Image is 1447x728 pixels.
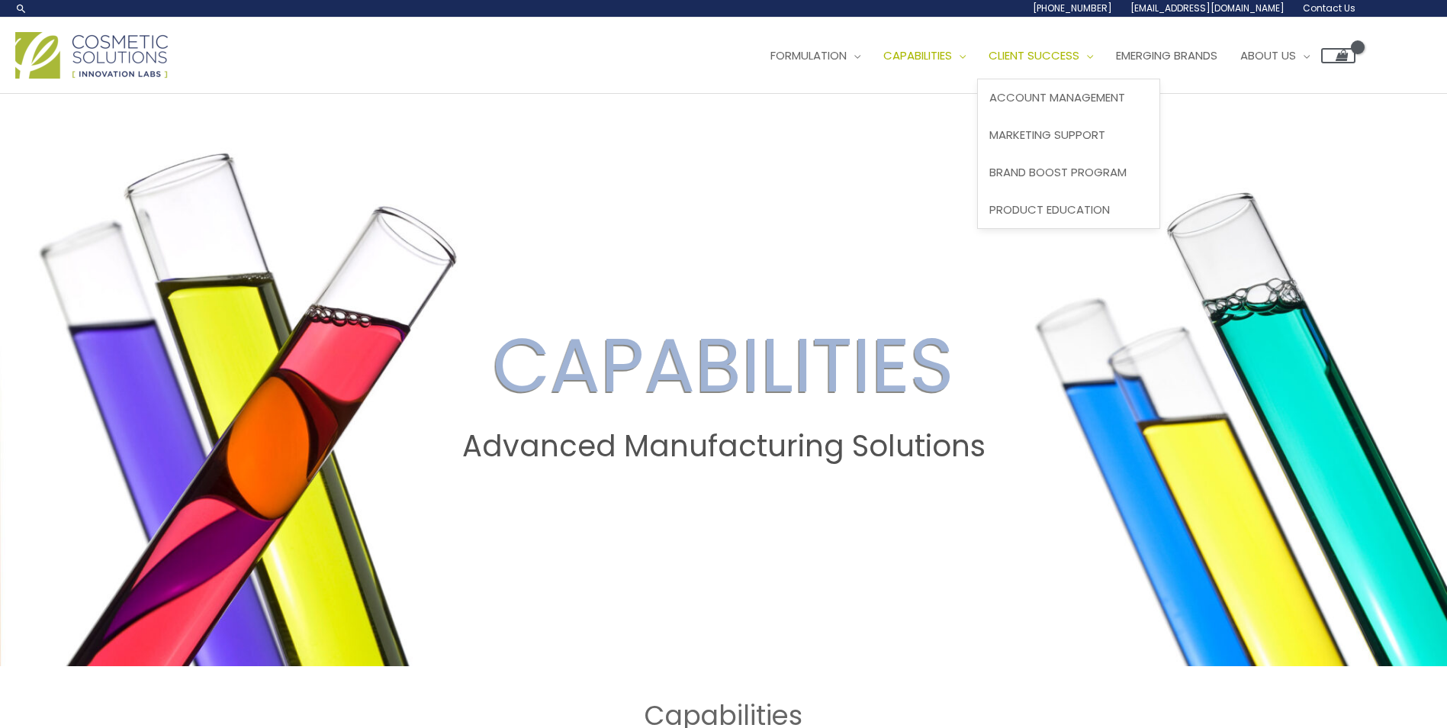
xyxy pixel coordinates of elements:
[1130,2,1285,14] span: [EMAIL_ADDRESS][DOMAIN_NAME]
[1033,2,1112,14] span: [PHONE_NUMBER]
[978,153,1159,191] a: Brand Boost Program
[872,33,977,79] a: Capabilities
[1105,33,1229,79] a: Emerging Brands
[989,164,1127,180] span: Brand Boost Program
[989,201,1110,217] span: Product Education
[15,2,27,14] a: Search icon link
[14,429,1433,464] h2: Advanced Manufacturing Solutions
[989,47,1079,63] span: Client Success
[759,33,872,79] a: Formulation
[989,127,1105,143] span: Marketing Support
[1116,47,1217,63] span: Emerging Brands
[978,79,1159,117] a: Account Management
[748,33,1355,79] nav: Site Navigation
[1240,47,1296,63] span: About Us
[1303,2,1355,14] span: Contact Us
[14,321,1433,411] h2: CAPABILITIES
[977,33,1105,79] a: Client Success
[989,89,1125,105] span: Account Management
[978,117,1159,154] a: Marketing Support
[1321,48,1355,63] a: View Shopping Cart, empty
[883,47,952,63] span: Capabilities
[978,191,1159,228] a: Product Education
[15,32,168,79] img: Cosmetic Solutions Logo
[1229,33,1321,79] a: About Us
[770,47,847,63] span: Formulation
